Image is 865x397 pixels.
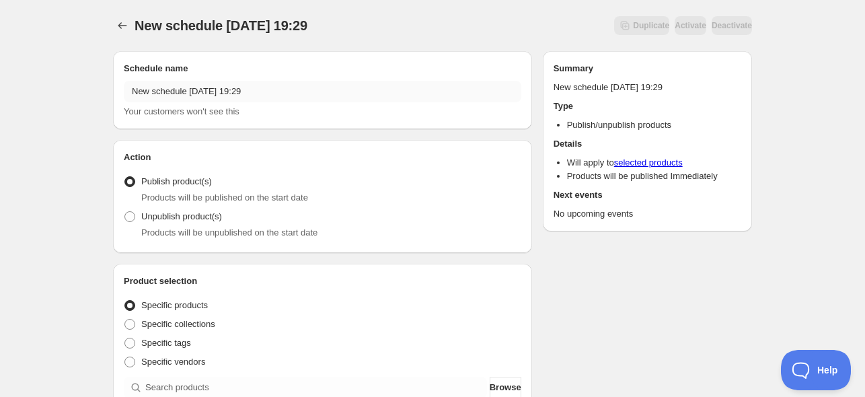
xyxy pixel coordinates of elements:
[614,157,683,168] a: selected products
[554,188,741,202] h2: Next events
[490,381,521,394] span: Browse
[135,18,307,33] span: New schedule [DATE] 19:29
[124,151,521,164] h2: Action
[554,207,741,221] p: No upcoming events
[141,357,205,367] span: Specific vendors
[141,319,215,329] span: Specific collections
[113,16,132,35] button: Schedules
[554,100,741,113] h2: Type
[554,137,741,151] h2: Details
[124,275,521,288] h2: Product selection
[567,118,741,132] li: Publish/unpublish products
[124,62,521,75] h2: Schedule name
[141,300,208,310] span: Specific products
[554,62,741,75] h2: Summary
[141,176,212,186] span: Publish product(s)
[141,227,317,238] span: Products will be unpublished on the start date
[141,211,222,221] span: Unpublish product(s)
[141,338,191,348] span: Specific tags
[567,156,741,170] li: Will apply to
[124,106,239,116] span: Your customers won't see this
[554,81,741,94] p: New schedule [DATE] 19:29
[567,170,741,183] li: Products will be published Immediately
[141,192,308,203] span: Products will be published on the start date
[781,350,852,390] iframe: Toggle Customer Support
